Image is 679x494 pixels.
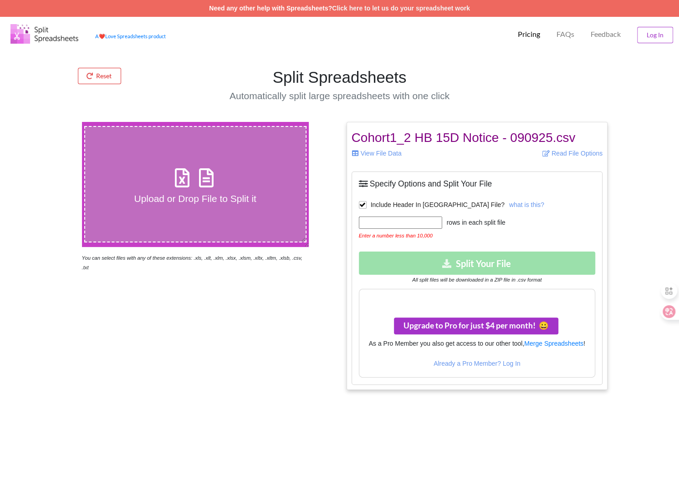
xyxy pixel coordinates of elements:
[359,233,433,238] i: Enter a number less than 10,000
[95,33,166,39] a: AheartLove Spreadsheets product
[524,340,583,347] a: Merge Spreadsheets
[637,27,673,43] button: Log In
[78,68,122,84] button: Reset
[99,33,105,39] span: heart
[484,149,602,158] p: Read File Options
[359,179,596,189] h5: Specify Options and Split Your File
[359,201,505,209] label: Include Header In [GEOGRAPHIC_DATA] File?
[359,359,595,368] p: Already a Pro Member? Log In
[10,24,79,44] img: Logo.png
[412,277,541,282] i: All split files will be downloaded in a ZIP file in .csv format
[556,30,574,39] p: FAQs
[85,193,306,204] h4: Upload or Drop File to Split it
[442,218,505,227] label: rows in each split file
[359,294,595,304] h3: You have split within the last 1 hour
[536,321,549,330] span: smile
[394,318,558,334] button: Upgrade to Pro for just $4 per month!smile
[173,90,506,101] h4: Automatically split large spreadsheets with one click
[518,30,540,39] p: Pricing
[82,255,302,270] i: You can select files with any of these extensions: .xls, .xlt, .xlm, .xlsx, .xlsm, .xltx, .xltm, ...
[352,149,470,158] p: View File Data
[509,201,544,208] span: what is this?
[332,5,470,12] a: Click here to let us do your spreadsheet work
[352,130,603,146] h2: Cohort1_2 HB 15D Notice - 090925.csv
[403,321,549,330] span: Upgrade to Pro for just $4 per month!
[359,334,595,353] p: As a Pro Member you also get access to our other tool, !
[591,30,621,38] span: Feedback
[173,68,506,87] h1: Split Spreadsheets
